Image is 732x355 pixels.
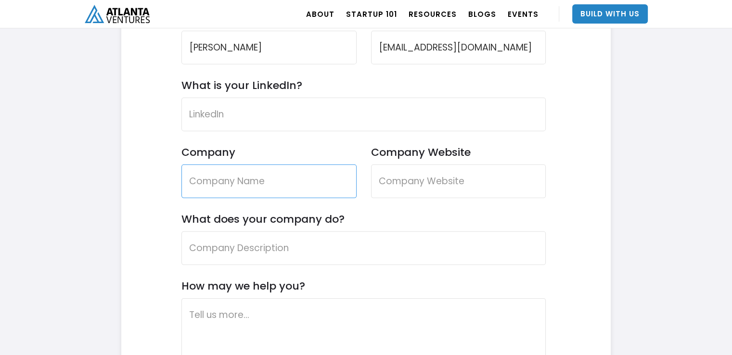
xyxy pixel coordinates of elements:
[371,165,546,198] input: Company Website
[371,31,546,64] input: Company Email
[409,0,457,27] a: RESOURCES
[306,0,334,27] a: ABOUT
[181,98,546,131] input: LinkedIn
[181,165,357,198] input: Company Name
[181,79,302,92] label: What is your LinkedIn?
[181,231,546,265] input: Company Description
[181,31,357,64] input: Full Name
[508,0,539,27] a: EVENTS
[181,146,357,159] label: Company
[371,146,546,159] label: Company Website
[346,0,397,27] a: Startup 101
[181,279,305,292] label: How may we help you?
[181,213,345,226] label: What does your company do?
[468,0,496,27] a: BLOGS
[572,4,648,24] a: Build With Us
